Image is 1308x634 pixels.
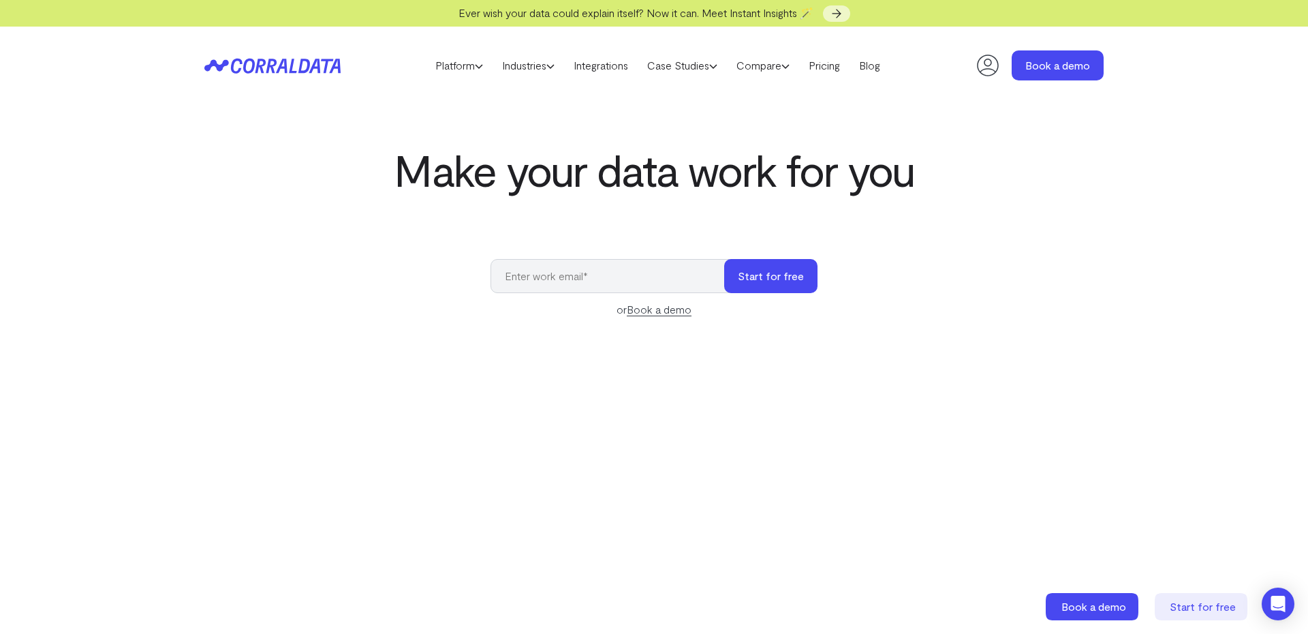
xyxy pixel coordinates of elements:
[490,301,817,318] div: or
[1170,600,1236,613] span: Start for free
[638,55,727,76] a: Case Studies
[458,6,813,19] span: Ever wish your data could explain itself? Now it can. Meet Instant Insights 🪄
[493,55,564,76] a: Industries
[799,55,850,76] a: Pricing
[1262,588,1294,620] div: Open Intercom Messenger
[1155,593,1250,620] a: Start for free
[1012,50,1104,80] a: Book a demo
[490,259,738,293] input: Enter work email*
[850,55,890,76] a: Blog
[1061,600,1126,613] span: Book a demo
[426,55,493,76] a: Platform
[727,55,799,76] a: Compare
[1046,593,1141,620] a: Book a demo
[376,145,932,194] h1: Make your data work for you
[627,303,691,316] a: Book a demo
[564,55,638,76] a: Integrations
[724,259,817,293] button: Start for free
